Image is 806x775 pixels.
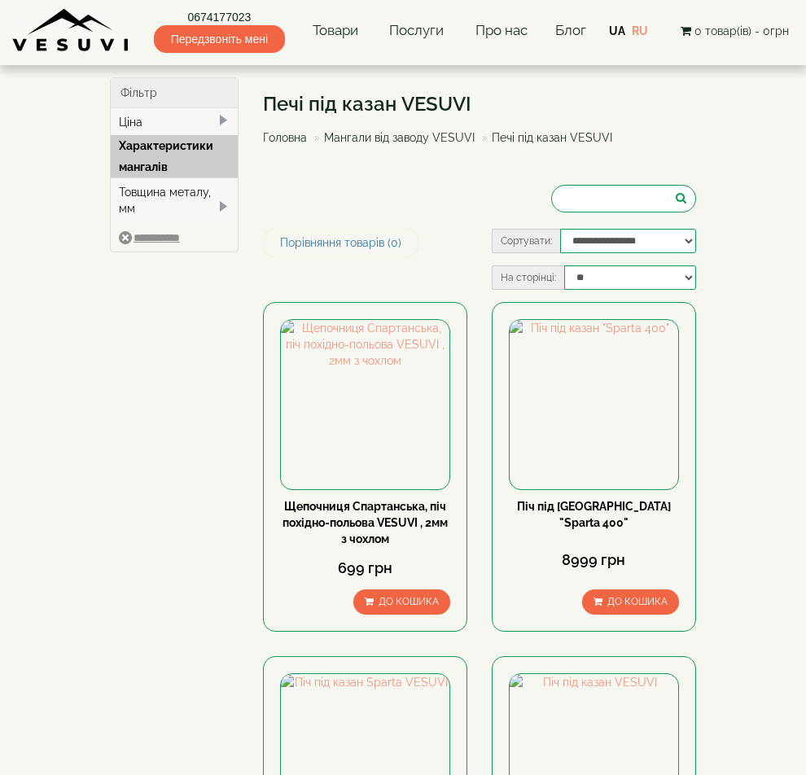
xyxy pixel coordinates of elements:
a: Головна [263,131,307,144]
a: Щепочниця Спартанська, піч похідно-польова VESUVI , 2мм з чохлом [283,500,448,545]
a: Послуги [385,12,448,50]
label: Сортувати: [492,229,560,253]
span: 0 товар(ів) - 0грн [694,24,789,37]
span: До кошика [379,596,439,607]
div: 8999 грн [509,550,679,571]
img: Щепочниця Спартанська, піч похідно-польова VESUVI , 2мм з чохлом [281,320,449,488]
div: Фільтр [111,78,238,108]
li: Печі під казан VESUVI [478,129,612,146]
a: UA [609,24,625,37]
img: Піч під казан "Sparta 400" [510,320,678,488]
a: Товари [309,12,362,50]
a: Блог [555,22,586,38]
button: 0 товар(ів) - 0грн [676,22,794,40]
button: До кошика [582,589,679,615]
div: Характеристики мангалів [111,135,238,177]
a: Порівняння товарів (0) [263,229,418,256]
div: 699 грн [280,558,450,579]
a: Мангали від заводу VESUVI [324,131,475,144]
h1: Печі під казан VESUVI [263,94,624,115]
div: Товщина металу, мм [111,177,238,222]
a: 0674177023 [154,9,285,25]
label: На сторінці: [492,265,564,290]
span: Передзвоніть мені [154,25,285,53]
a: RU [632,24,648,37]
button: До кошика [353,589,450,615]
a: Про нас [471,12,532,50]
div: Ціна [111,108,238,136]
img: Завод VESUVI [12,8,130,53]
a: Піч під [GEOGRAPHIC_DATA] "Sparta 400" [517,500,671,529]
span: До кошика [607,596,668,607]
